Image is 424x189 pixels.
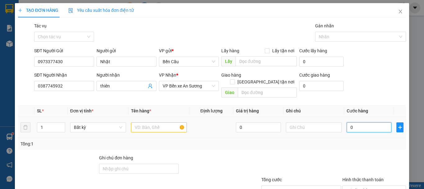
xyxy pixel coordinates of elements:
input: Dọc đường [238,87,297,97]
strong: ĐỒNG PHƯỚC [49,3,85,9]
span: TẠO ĐƠN HÀNG [18,8,58,13]
span: close [398,9,403,14]
label: Gán nhãn [315,23,334,28]
label: Tác vụ [34,23,47,28]
img: logo [2,4,30,31]
span: 14:55:55 [DATE] [14,45,38,49]
span: Định lượng [200,108,222,113]
span: Lấy tận nơi [270,47,297,54]
span: Giao [221,87,238,97]
div: SĐT Người Gửi [34,47,94,54]
label: Hình thức thanh toán [342,177,384,182]
input: Dọc đường [236,56,297,66]
span: Yêu cầu xuất hóa đơn điện tử [68,8,134,13]
span: VPBC1408250012 [31,40,65,44]
span: plus [18,8,22,12]
span: Giao hàng [221,73,241,78]
span: Tên hàng [131,108,151,113]
span: In ngày: [2,45,38,49]
div: SĐT Người Nhận [34,72,94,78]
label: Cước giao hàng [299,73,330,78]
span: SL [37,108,42,113]
span: user-add [148,83,153,88]
span: [PERSON_NAME]: [2,40,65,44]
div: Người nhận [97,72,156,78]
input: VD: Bàn, Ghế [131,122,187,132]
span: VP Nhận [159,73,176,78]
input: Ghi chú đơn hàng [99,164,179,174]
span: 01 Võ Văn Truyện, KP.1, Phường 2 [49,19,85,26]
span: VP Bến xe An Sương [163,81,215,91]
input: 0 [236,122,281,132]
span: Bến xe [GEOGRAPHIC_DATA] [49,10,83,18]
th: Ghi chú [283,105,344,117]
span: Bến Cầu [163,57,215,66]
span: Bất kỳ [74,123,122,132]
div: Tổng: 1 [20,140,164,147]
span: plus [397,125,403,130]
span: Tổng cước [261,177,282,182]
span: Giá trị hàng [236,108,259,113]
span: ----------------------------------------- [17,34,76,39]
input: Cước lấy hàng [299,57,344,67]
span: Lấy hàng [221,48,239,53]
span: [GEOGRAPHIC_DATA] tận nơi [235,78,297,85]
button: Close [392,3,409,21]
span: Cước hàng [347,108,368,113]
span: Đơn vị tính [70,108,93,113]
div: VP gửi [159,47,219,54]
span: Lấy [221,56,236,66]
input: Ghi Chú [286,122,342,132]
label: Cước lấy hàng [299,48,327,53]
button: plus [396,122,404,132]
div: Người gửi [97,47,156,54]
img: icon [68,8,73,13]
span: Hotline: 19001152 [49,28,76,31]
button: delete [20,122,30,132]
input: Cước giao hàng [299,81,344,91]
label: Ghi chú đơn hàng [99,155,133,160]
